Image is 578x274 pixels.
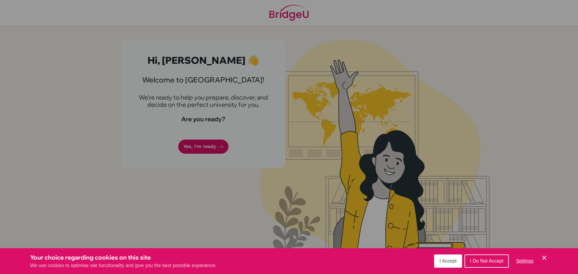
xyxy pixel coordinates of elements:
button: I Do Not Accept [465,254,509,268]
span: Settings [516,258,533,263]
h3: Your choice regarding cookies on this site [30,253,217,262]
button: Settings [511,255,538,267]
button: Save and close [541,254,548,261]
span: I Do Not Accept [470,258,503,263]
button: I Accept [434,254,462,268]
span: I Accept [440,258,457,263]
p: We use cookies to optimise site functionality and give you the best possible experience. [30,262,217,269]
